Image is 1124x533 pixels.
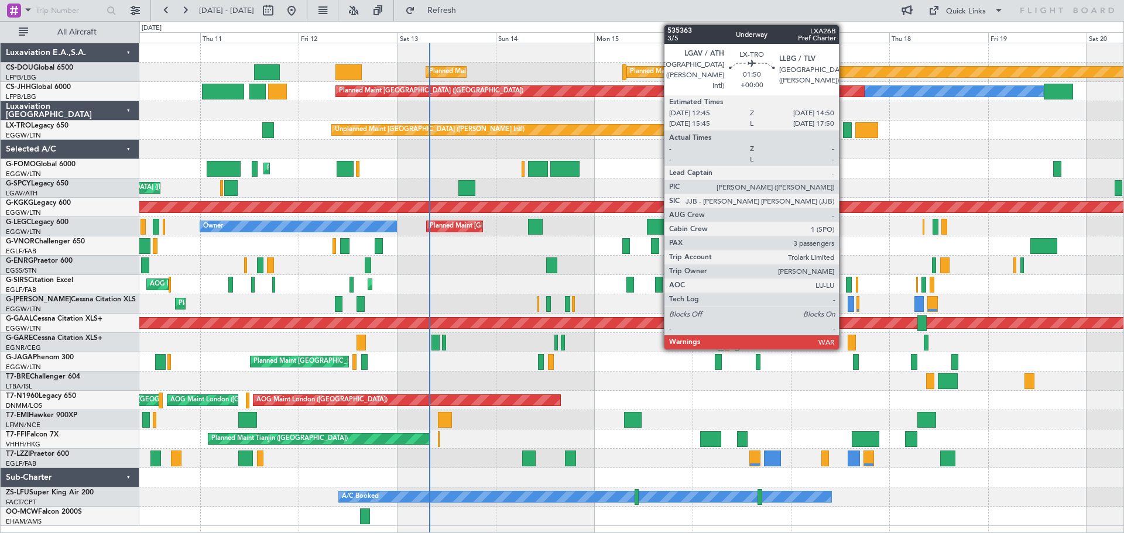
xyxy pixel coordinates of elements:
[889,32,988,43] div: Thu 18
[170,391,301,409] div: AOG Maint London ([GEOGRAPHIC_DATA])
[6,431,26,438] span: T7-FFI
[6,296,136,303] a: G-[PERSON_NAME]Cessna Citation XLS
[594,32,693,43] div: Mon 15
[6,363,41,372] a: EGGW/LTN
[256,391,388,409] div: AOG Maint London ([GEOGRAPHIC_DATA])
[6,489,94,496] a: ZS-LFUSuper King Air 200
[6,335,33,342] span: G-GARE
[179,295,363,312] div: Planned Maint [GEOGRAPHIC_DATA] ([GEOGRAPHIC_DATA])
[6,315,33,322] span: G-GAAL
[6,189,37,198] a: LGAV/ATH
[6,440,40,449] a: VHHH/HKG
[6,451,30,458] span: T7-LZZI
[6,451,69,458] a: T7-LZZIPraetor 600
[6,412,77,419] a: T7-EMIHawker 900XP
[6,238,85,245] a: G-VNORChallenger 650
[6,122,31,129] span: LX-TRO
[397,32,496,43] div: Sat 13
[6,305,41,314] a: EGGW/LTN
[6,508,38,515] span: OO-MCW
[496,32,594,43] div: Sun 14
[253,353,438,370] div: Planned Maint [GEOGRAPHIC_DATA] ([GEOGRAPHIC_DATA])
[13,23,127,42] button: All Aircraft
[6,131,41,140] a: EGGW/LTN
[6,401,42,410] a: DNMM/LOS
[6,64,33,71] span: CS-DOU
[150,276,239,293] div: AOG Maint [PERSON_NAME]
[630,63,770,81] div: Planned Maint London ([GEOGRAPHIC_DATA])
[6,412,29,419] span: T7-EMI
[102,32,200,43] div: Wed 10
[6,296,71,303] span: G-[PERSON_NAME]
[6,498,36,507] a: FACT/CPT
[6,92,36,101] a: LFPB/LBG
[6,238,35,245] span: G-VNOR
[211,430,348,448] div: Planned Maint Tianjin ([GEOGRAPHIC_DATA])
[6,247,36,256] a: EGLF/FAB
[30,28,124,36] span: All Aircraft
[267,160,451,177] div: Planned Maint [GEOGRAPHIC_DATA] ([GEOGRAPHIC_DATA])
[946,6,986,18] div: Quick Links
[6,324,41,333] a: EGGW/LTN
[400,1,470,20] button: Refresh
[6,373,30,380] span: T7-BRE
[342,488,379,506] div: A/C Booked
[6,517,42,526] a: EHAM/AMS
[988,32,1087,43] div: Fri 19
[200,32,299,43] div: Thu 11
[6,219,31,226] span: G-LEGC
[6,180,31,187] span: G-SPCY
[339,82,523,100] div: Planned Maint [GEOGRAPHIC_DATA] ([GEOGRAPHIC_DATA])
[6,161,36,168] span: G-FOMO
[6,508,82,515] a: OO-MCWFalcon 2000S
[36,2,103,19] input: Trip Number
[6,343,41,352] a: EGNR/CEG
[6,200,33,207] span: G-KGKG
[6,431,59,438] a: T7-FFIFalcon 7X
[430,218,614,235] div: Planned Maint [GEOGRAPHIC_DATA] ([GEOGRAPHIC_DATA])
[6,180,68,187] a: G-SPCYLegacy 650
[693,32,791,43] div: Tue 16
[76,391,207,409] div: AOG Maint London ([GEOGRAPHIC_DATA])
[6,382,32,391] a: LTBA/ISL
[6,219,68,226] a: G-LEGCLegacy 600
[6,266,37,275] a: EGSS/STN
[6,277,28,284] span: G-SIRS
[203,218,223,235] div: Owner
[6,489,29,496] span: ZS-LFU
[6,286,36,294] a: EGLF/FAB
[6,277,73,284] a: G-SIRSCitation Excel
[142,23,162,33] div: [DATE]
[6,170,41,178] a: EGGW/LTN
[6,84,71,91] a: CS-JHHGlobal 6000
[371,276,556,293] div: Planned Maint [GEOGRAPHIC_DATA] ([GEOGRAPHIC_DATA])
[6,393,39,400] span: T7-N1960
[6,84,31,91] span: CS-JHH
[6,354,74,361] a: G-JAGAPhenom 300
[6,200,71,207] a: G-KGKGLegacy 600
[6,73,36,82] a: LFPB/LBG
[6,373,80,380] a: T7-BREChallenger 604
[6,335,102,342] a: G-GARECessna Citation XLS+
[299,32,397,43] div: Fri 12
[6,459,36,468] a: EGLF/FAB
[6,354,33,361] span: G-JAGA
[6,421,40,429] a: LFMN/NCE
[6,257,73,264] a: G-ENRGPraetor 600
[6,393,76,400] a: T7-N1960Legacy 650
[6,315,102,322] a: G-GAALCessna Citation XLS+
[417,6,467,15] span: Refresh
[335,121,525,139] div: Unplanned Maint [GEOGRAPHIC_DATA] ([PERSON_NAME] Intl)
[199,5,254,16] span: [DATE] - [DATE]
[6,228,41,236] a: EGGW/LTN
[6,257,33,264] span: G-ENRG
[791,32,889,43] div: Wed 17
[6,64,73,71] a: CS-DOUGlobal 6500
[6,208,41,217] a: EGGW/LTN
[429,63,614,81] div: Planned Maint [GEOGRAPHIC_DATA] ([GEOGRAPHIC_DATA])
[923,1,1009,20] button: Quick Links
[6,161,76,168] a: G-FOMOGlobal 6000
[6,122,68,129] a: LX-TROLegacy 650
